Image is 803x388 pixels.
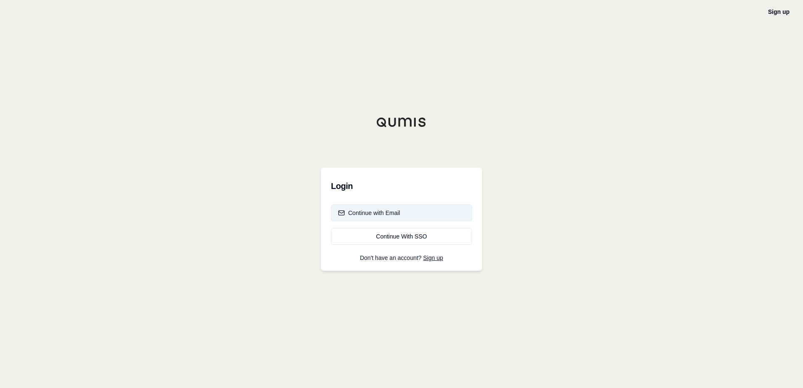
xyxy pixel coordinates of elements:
[331,255,472,261] p: Don't have an account?
[423,254,443,261] a: Sign up
[331,228,472,245] a: Continue With SSO
[338,232,465,241] div: Continue With SSO
[331,178,472,194] h3: Login
[768,8,790,15] a: Sign up
[376,117,427,127] img: Qumis
[331,204,472,221] button: Continue with Email
[338,209,400,217] div: Continue with Email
